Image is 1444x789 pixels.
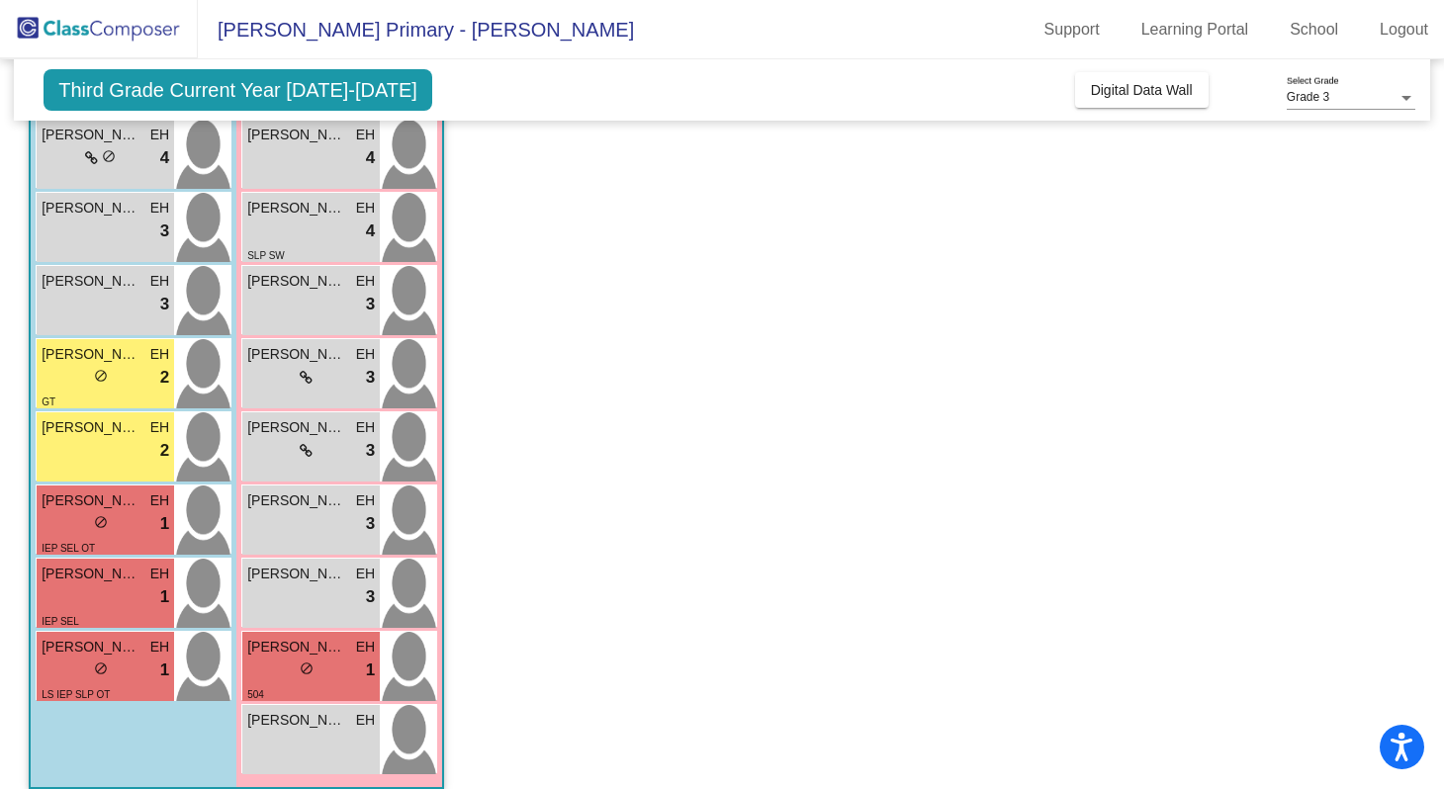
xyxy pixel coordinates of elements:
span: 3 [160,219,169,244]
span: EH [150,637,169,657]
span: Digital Data Wall [1091,82,1193,98]
span: EH [356,125,375,145]
a: Logout [1364,14,1444,45]
span: 1 [160,657,169,683]
span: 1 [366,657,375,683]
span: [PERSON_NAME] [247,344,346,365]
span: [PERSON_NAME] [247,125,346,145]
span: EH [356,344,375,365]
span: EH [356,710,375,731]
span: 2 [160,438,169,464]
span: GT [42,396,55,407]
span: [PERSON_NAME] [247,198,346,219]
span: EH [356,490,375,511]
span: EH [356,564,375,584]
span: 504 [247,689,264,700]
span: do_not_disturb_alt [102,149,116,163]
span: do_not_disturb_alt [300,661,314,675]
span: 3 [366,292,375,317]
span: EH [356,271,375,292]
span: EH [356,198,375,219]
span: 3 [366,438,375,464]
span: [PERSON_NAME] [42,417,140,438]
span: 3 [366,584,375,610]
span: EH [150,198,169,219]
span: 4 [160,145,169,171]
span: do_not_disturb_alt [94,515,108,529]
span: 3 [366,511,375,537]
span: EH [356,637,375,657]
span: [PERSON_NAME] [247,637,346,657]
span: EH [150,564,169,584]
span: [PERSON_NAME] [247,490,346,511]
span: Grade 3 [1287,90,1329,104]
span: EH [150,125,169,145]
span: [PERSON_NAME] [42,198,140,219]
span: [PERSON_NAME] Primary - [PERSON_NAME] [198,14,634,45]
span: EH [150,271,169,292]
button: Digital Data Wall [1075,72,1209,108]
span: SLP SW [247,250,285,261]
span: [PERSON_NAME] [247,271,346,292]
span: [PERSON_NAME] [42,125,140,145]
span: IEP SEL [42,616,79,627]
span: [PERSON_NAME] [247,417,346,438]
span: EH [150,490,169,511]
span: do_not_disturb_alt [94,369,108,383]
span: 2 [160,365,169,391]
span: 3 [366,365,375,391]
span: 4 [366,145,375,171]
a: Support [1029,14,1116,45]
a: School [1274,14,1354,45]
a: Learning Portal [1126,14,1265,45]
span: 4 [366,219,375,244]
span: [PERSON_NAME] [42,490,140,511]
span: [PERSON_NAME] [42,271,140,292]
span: 1 [160,511,169,537]
span: EH [150,417,169,438]
span: LS IEP SLP OT [42,689,110,700]
span: EH [356,417,375,438]
span: do_not_disturb_alt [94,661,108,675]
span: Third Grade Current Year [DATE]-[DATE] [44,69,432,111]
span: [PERSON_NAME] [42,637,140,657]
span: IEP SEL OT [42,543,95,554]
span: [PERSON_NAME] [42,344,140,365]
span: 1 [160,584,169,610]
span: [PERSON_NAME] [247,710,346,731]
span: EH [150,344,169,365]
span: [PERSON_NAME] [247,564,346,584]
span: 3 [160,292,169,317]
span: [PERSON_NAME] [42,564,140,584]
